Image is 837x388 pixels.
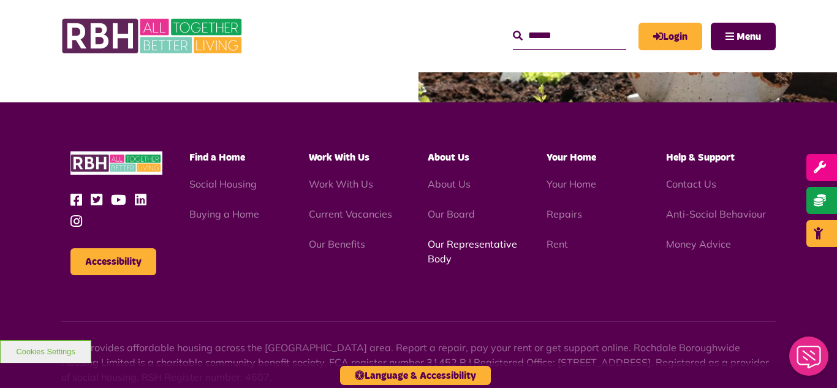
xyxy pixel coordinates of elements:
img: RBH [61,12,245,60]
span: Menu [737,32,761,42]
button: Accessibility [70,248,156,275]
p: RBH provides affordable housing across the [GEOGRAPHIC_DATA] area. Report a repair, pay your rent... [61,340,776,384]
iframe: Netcall Web Assistant for live chat [782,333,837,388]
input: Search [513,23,626,49]
a: Contact Us [666,178,716,190]
a: Your Home [547,178,596,190]
a: Our Board [428,208,475,220]
a: Our Representative Body [428,238,517,265]
a: Repairs [547,208,582,220]
a: Money Advice [666,238,731,250]
span: Find a Home [189,153,245,162]
img: RBH [70,151,162,175]
a: Anti-Social Behaviour [666,208,766,220]
span: Your Home [547,153,596,162]
button: Language & Accessibility [340,366,491,385]
a: Rent [547,238,568,250]
a: Our Benefits [309,238,365,250]
a: About Us [428,178,471,190]
span: About Us [428,153,469,162]
span: Work With Us [309,153,369,162]
button: Navigation [711,23,776,50]
a: Work With Us [309,178,373,190]
span: Help & Support [666,153,735,162]
a: Social Housing - open in a new tab [189,178,257,190]
a: Current Vacancies [309,208,392,220]
a: Buying a Home [189,208,259,220]
a: MyRBH [638,23,702,50]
